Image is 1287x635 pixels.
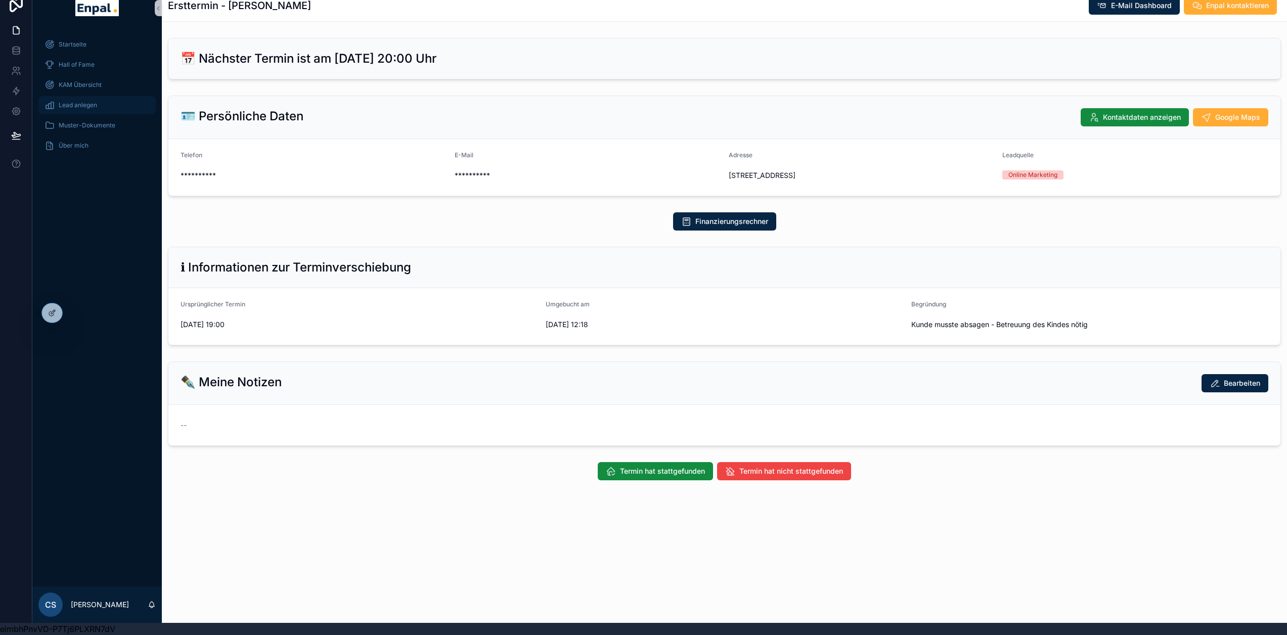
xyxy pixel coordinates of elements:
[1002,151,1034,159] span: Leadquelle
[181,108,303,124] h2: 🪪 Persönliche Daten
[717,462,851,480] button: Termin hat nicht stattgefunden
[38,56,156,74] a: Hall of Fame
[181,374,282,390] h2: ✒️ Meine Notizen
[38,137,156,155] a: Über mich
[59,61,95,69] span: Hall of Fame
[455,151,473,159] span: E-Mail
[729,151,752,159] span: Adresse
[911,320,1268,330] span: Kunde musste absagen - Betreuung des Kindes nötig
[620,466,705,476] span: Termin hat stattgefunden
[546,300,590,308] span: Umgebucht am
[1193,108,1268,126] button: Google Maps
[1202,374,1268,392] button: Bearbeiten
[1111,1,1172,11] span: E-Mail Dashboard
[739,466,843,476] span: Termin hat nicht stattgefunden
[59,40,86,49] span: Startseite
[32,28,162,168] div: scrollable content
[45,599,56,611] span: CS
[38,96,156,114] a: Lead anlegen
[59,142,88,150] span: Über mich
[1081,108,1189,126] button: Kontaktdaten anzeigen
[59,101,97,109] span: Lead anlegen
[181,51,436,67] h2: 📅 Nächster Termin ist am [DATE] 20:00 Uhr
[38,35,156,54] a: Startseite
[598,462,713,480] button: Termin hat stattgefunden
[181,151,202,159] span: Telefon
[729,170,995,180] span: [STREET_ADDRESS]
[181,320,538,330] span: [DATE] 19:00
[673,212,776,231] button: Finanzierungsrechner
[59,81,102,89] span: KAM Übersicht
[181,259,411,276] h2: ℹ Informationen zur Terminverschiebung
[38,76,156,94] a: KAM Übersicht
[695,216,768,226] span: Finanzierungsrechner
[181,420,187,430] span: --
[1103,112,1181,122] span: Kontaktdaten anzeigen
[1008,170,1057,179] div: Online Marketing
[911,300,946,308] span: Begründung
[38,116,156,134] a: Muster-Dokumente
[1206,1,1269,11] span: Enpal kontaktieren
[546,320,903,330] span: [DATE] 12:18
[1215,112,1260,122] span: Google Maps
[181,300,245,308] span: Ursprünglicher Termin
[59,121,115,129] span: Muster-Dokumente
[71,600,129,610] p: [PERSON_NAME]
[1224,378,1260,388] span: Bearbeiten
